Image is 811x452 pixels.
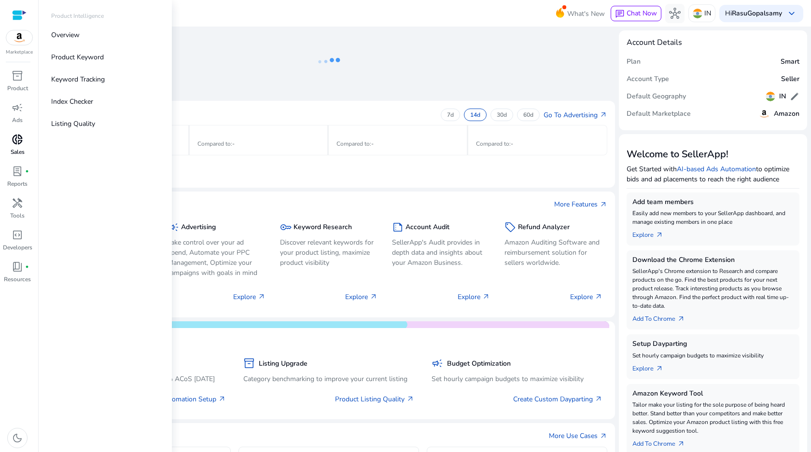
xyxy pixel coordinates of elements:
h5: Advertising [181,223,216,232]
span: arrow_outward [656,231,663,239]
span: hub [669,8,681,19]
a: More Featuresarrow_outward [554,199,607,209]
span: book_4 [12,261,23,273]
p: Compared to : [197,139,320,148]
span: inventory_2 [12,70,23,82]
p: Product [7,84,28,93]
button: hub [665,4,685,23]
img: in.svg [766,92,775,101]
a: AI-based Ads Automation [677,164,756,174]
p: Category benchmarking to improve your current listing [243,374,414,384]
span: arrow_outward [406,395,414,403]
p: SellerApp's Audit provides in depth data and insights about your Amazon Business. [392,237,490,268]
h5: Account Type [627,75,669,83]
p: IN [704,5,711,22]
span: arrow_outward [370,293,378,301]
span: donut_small [12,134,23,145]
h5: Setup Dayparting [632,340,794,348]
h5: Keyword Research [294,223,352,232]
p: Easily add new members to your SellerApp dashboard, and manage existing members in one place [632,209,794,226]
span: code_blocks [12,229,23,241]
button: chatChat Now [611,6,661,21]
p: Index Checker [51,96,93,107]
a: Add To Chrome [632,310,693,324]
span: campaign [12,102,23,113]
p: Take control over your ad spend, Automate your PPC Management, Optimize your campaigns with goals... [168,237,266,278]
p: 60d [523,111,533,119]
p: Get Started with to optimize bids and ad placements to reach the right audience [627,164,799,184]
p: Sales [11,148,25,156]
span: arrow_outward [656,365,663,372]
span: sell [504,221,516,233]
h5: Account Audit [405,223,449,232]
p: Product Keyword [51,52,104,62]
p: Product Intelligence [51,12,104,20]
span: fiber_manual_record [25,265,29,269]
span: - [232,140,235,148]
span: - [371,140,374,148]
h5: Add team members [632,198,794,206]
a: Explorearrow_outward [632,360,671,373]
span: - [511,140,513,148]
span: edit [790,92,799,101]
span: campaign [168,221,179,233]
p: Overview [51,30,80,40]
span: arrow_outward [677,315,685,323]
span: keyboard_arrow_down [786,8,797,19]
h5: Plan [627,58,641,66]
p: Resources [4,275,31,284]
h5: Amazon [774,110,799,118]
h4: Account Details [627,38,682,47]
p: Discover relevant keywords for your product listing, maximize product visibility [280,237,378,268]
p: Hi [725,10,782,17]
img: amazon.svg [6,30,32,45]
p: Reports [7,179,28,188]
p: Developers [3,243,32,252]
p: Set hourly campaign budgets to maximize visibility [432,374,602,384]
h5: IN [779,93,786,101]
b: RasuGopalsamy [732,9,782,18]
span: arrow_outward [595,293,602,301]
span: lab_profile [12,165,23,177]
a: Go To Advertisingarrow_outward [544,110,607,120]
h5: Download the Chrome Extension [632,256,794,264]
p: Compared to : [476,139,600,148]
h5: Listing Upgrade [259,360,308,368]
p: Tailor make your listing for the sole purpose of being heard better. Stand better than your compe... [632,400,794,435]
span: What's New [567,5,605,22]
span: dark_mode [12,432,23,444]
h5: Seller [781,75,799,83]
img: amazon.svg [758,108,770,120]
p: Explore [458,292,490,302]
h5: Refund Analyzer [518,223,570,232]
p: Amazon Auditing Software and reimbursement solution for sellers worldwide. [504,237,602,268]
span: key [280,221,292,233]
p: Keyword Tracking [51,74,105,84]
span: fiber_manual_record [25,169,29,173]
a: Product Listing Quality [335,394,414,404]
p: Marketplace [6,49,33,56]
a: Add To Chrome [632,435,693,449]
p: Tools [10,211,25,220]
span: chat [615,9,625,19]
a: Create Custom Dayparting [513,394,602,404]
span: arrow_outward [677,440,685,448]
h5: Budget Optimization [447,360,511,368]
img: in.svg [693,9,702,18]
span: arrow_outward [600,432,607,440]
span: arrow_outward [218,395,226,403]
span: arrow_outward [258,293,266,301]
h5: Amazon Keyword Tool [632,390,794,398]
span: Chat Now [627,9,657,18]
span: campaign [432,357,443,369]
p: Set hourly campaign budgets to maximize visibility [632,351,794,360]
span: arrow_outward [482,293,490,301]
p: Explore [345,292,378,302]
h5: Default Geography [627,93,686,101]
p: Explore [233,292,266,302]
span: arrow_outward [595,395,602,403]
h3: Welcome to SellerApp! [627,149,799,160]
span: inventory_2 [243,357,255,369]
p: SellerApp's Chrome extension to Research and compare products on the go. Find the best products f... [632,267,794,310]
span: handyman [12,197,23,209]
